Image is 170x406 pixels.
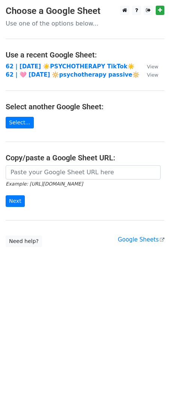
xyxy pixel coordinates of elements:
[6,6,164,17] h3: Choose a Google Sheet
[6,50,164,59] h4: Use a recent Google Sheet:
[118,236,164,243] a: Google Sheets
[6,102,164,111] h4: Select another Google Sheet:
[140,63,158,70] a: View
[6,165,161,180] input: Paste your Google Sheet URL here
[6,235,42,247] a: Need help?
[140,71,158,78] a: View
[6,63,135,70] a: 62 | [DATE] ☀️PSYCHOTHERAPY TikTok☀️
[147,72,158,78] small: View
[6,181,83,187] small: Example: [URL][DOMAIN_NAME]
[147,64,158,69] small: View
[6,71,140,78] a: 62 | 🩷 [DATE] 🔆psychotherapy passive🔆
[6,117,34,128] a: Select...
[6,20,164,27] p: Use one of the options below...
[6,195,25,207] input: Next
[6,153,164,162] h4: Copy/paste a Google Sheet URL:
